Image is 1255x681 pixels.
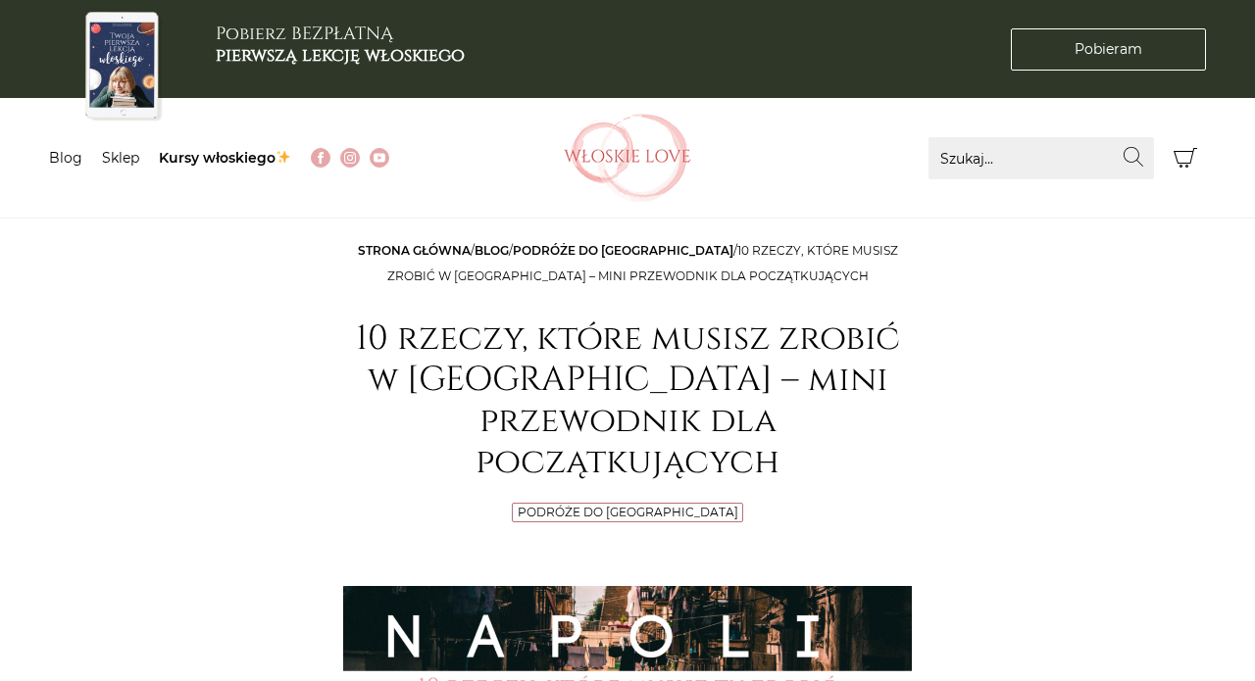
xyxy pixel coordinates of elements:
[49,149,82,167] a: Blog
[513,243,733,258] a: Podróże do [GEOGRAPHIC_DATA]
[518,505,738,519] a: Podróże do [GEOGRAPHIC_DATA]
[216,43,465,68] b: pierwszą lekcję włoskiego
[276,150,290,164] img: ✨
[1075,39,1142,60] span: Pobieram
[358,243,898,283] span: / / /
[159,149,291,167] a: Kursy włoskiego
[475,243,509,258] a: Blog
[564,114,691,202] img: Włoskielove
[1164,137,1206,179] button: Koszyk
[216,24,465,66] h3: Pobierz BEZPŁATNĄ
[1011,28,1206,71] a: Pobieram
[358,243,471,258] a: Strona główna
[102,149,139,167] a: Sklep
[929,137,1154,179] input: Szukaj...
[343,318,912,483] h1: 10 rzeczy, które musisz zrobić w [GEOGRAPHIC_DATA] – mini przewodnik dla początkujących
